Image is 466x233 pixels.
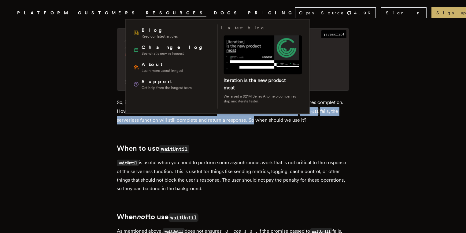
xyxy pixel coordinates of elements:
[124,80,127,84] span: }
[131,41,213,58] a: ChangelogSee what's new in Inngest
[117,213,349,222] h2: When to use
[299,10,344,16] span: Open Source
[124,45,261,50] span: // but not block the response from returning to the user
[354,10,374,16] span: 4.9 K
[221,24,265,31] h3: Latest blog
[142,68,183,73] span: Learn more about Inngest
[131,58,213,76] a: AboutLearn more about Inngest
[17,9,71,17] button: PLATFORM
[142,78,192,85] span: Support
[124,38,291,43] span: // ✅ GOOD: The sendMetrics function will execute in the background,
[142,61,183,68] span: About
[142,51,207,56] span: See what's new in Inngest
[131,76,213,93] a: SupportGet help from the Inngest team
[168,213,198,222] code: waitUntil
[142,27,178,34] span: Blog
[214,9,241,17] a: DOCS
[142,85,192,90] span: Get help from the Inngest team
[137,212,148,221] em: not
[117,160,139,166] code: waitUntil
[248,9,295,17] a: PRICING
[124,52,137,57] span: async
[224,77,286,91] a: Iteration is the new product moat
[78,9,139,17] a: CUSTOMERS
[131,24,213,41] a: BlogRead our latest articles
[321,30,346,38] span: javascript
[142,44,207,51] span: Changelog
[117,144,349,153] h2: When to use
[159,145,189,153] code: waitUntil
[117,158,349,193] p: is useful when you need to perform some asynchronous work that is not critical to the response of...
[146,9,206,17] button: RESOURCES
[142,34,178,39] span: Read our latest articles
[117,98,349,124] p: So, is a solution to all possible problems? Well, it is a very useful tool and it ensures complet...
[381,7,427,18] a: Sign In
